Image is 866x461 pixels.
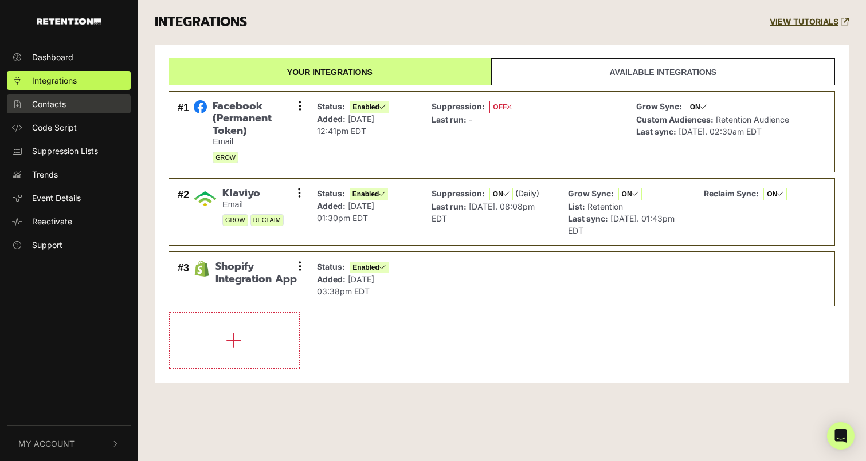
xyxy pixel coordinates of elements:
[7,165,131,184] a: Trends
[250,214,284,226] span: RECLAIM
[770,17,849,27] a: VIEW TUTORIALS
[636,101,682,111] strong: Grow Sync:
[763,188,787,200] span: ON
[7,48,131,66] a: Dashboard
[7,71,131,90] a: Integrations
[7,235,131,254] a: Support
[155,14,247,30] h3: INTEGRATIONS
[568,214,608,223] strong: Last sync:
[178,261,189,297] div: #3
[7,118,131,137] a: Code Script
[194,187,217,210] img: Klaviyo
[32,215,72,227] span: Reactivate
[7,141,131,160] a: Suppression Lists
[489,188,513,200] span: ON
[18,438,75,450] span: My Account
[489,101,515,113] span: OFF
[716,115,789,124] span: Retention Audience
[317,262,345,271] strong: Status:
[32,192,81,204] span: Event Details
[350,101,389,113] span: Enabled
[169,58,491,85] a: Your integrations
[32,98,66,110] span: Contacts
[32,145,98,157] span: Suppression Lists
[317,274,346,284] strong: Added:
[350,188,389,200] span: Enabled
[827,422,855,450] div: Open Intercom Messenger
[213,137,300,147] small: Email
[32,74,77,86] span: Integrations
[213,100,300,137] span: Facebook (Permanent Token)
[587,202,623,211] span: Retention
[178,187,189,237] div: #2
[704,188,759,198] strong: Reclaim Sync:
[37,18,101,25] img: Retention.com
[317,101,345,111] strong: Status:
[317,201,346,211] strong: Added:
[213,152,238,164] span: GROW
[32,51,73,63] span: Dashboard
[491,58,835,85] a: Available integrations
[636,115,714,124] strong: Custom Audiences:
[350,262,389,273] span: Enabled
[432,188,485,198] strong: Suppression:
[687,101,710,113] span: ON
[215,261,300,285] span: Shopify Integration App
[7,212,131,231] a: Reactivate
[32,121,77,133] span: Code Script
[7,94,131,113] a: Contacts
[432,202,535,223] span: [DATE]. 08:08pm EDT
[636,127,676,136] strong: Last sync:
[317,114,374,136] span: [DATE] 12:41pm EDT
[178,100,189,164] div: #1
[568,214,675,235] span: [DATE]. 01:43pm EDT
[432,115,467,124] strong: Last run:
[515,188,539,198] span: (Daily)
[222,214,248,226] span: GROW
[568,202,585,211] strong: List:
[7,188,131,207] a: Event Details
[432,202,467,211] strong: Last run:
[32,168,58,180] span: Trends
[679,127,762,136] span: [DATE]. 02:30am EDT
[194,100,207,113] img: Facebook (Permanent Token)
[7,426,131,461] button: My Account
[432,101,485,111] strong: Suppression:
[222,200,284,210] small: Email
[194,261,209,276] img: Shopify Integration App
[317,114,346,124] strong: Added:
[222,187,284,200] span: Klaviyo
[568,188,614,198] strong: Grow Sync:
[618,188,642,200] span: ON
[469,115,472,124] span: -
[317,188,345,198] strong: Status:
[32,239,62,251] span: Support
